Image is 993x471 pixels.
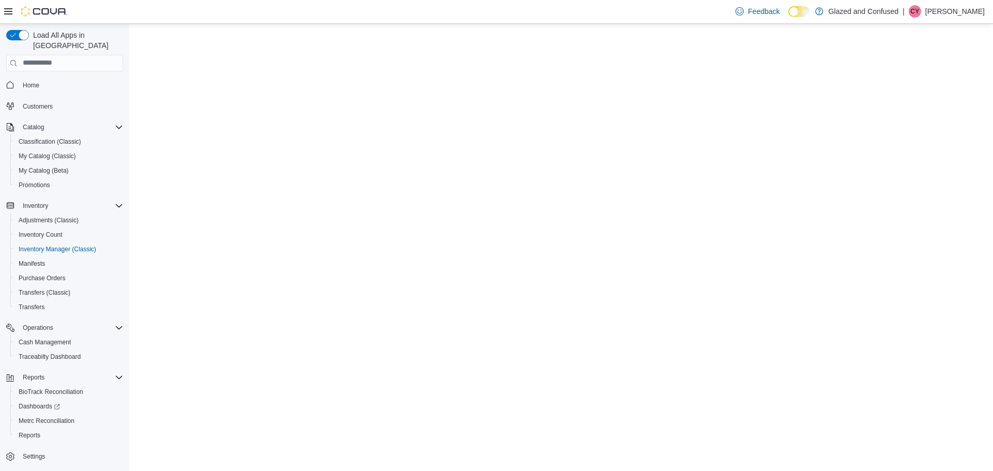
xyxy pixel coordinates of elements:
span: My Catalog (Classic) [14,150,123,162]
span: Manifests [19,260,45,268]
button: Settings [2,449,127,464]
a: Inventory Count [14,229,67,241]
button: Traceabilty Dashboard [10,350,127,364]
span: Reports [19,371,123,384]
a: Manifests [14,257,49,270]
a: Cash Management [14,336,75,348]
button: Operations [2,321,127,335]
span: Classification (Classic) [19,138,81,146]
span: Settings [19,450,123,463]
span: Metrc Reconciliation [14,415,123,427]
a: Transfers [14,301,49,313]
button: Purchase Orders [10,271,127,285]
button: Catalog [2,120,127,134]
a: My Catalog (Beta) [14,164,73,177]
button: Reports [19,371,49,384]
a: Customers [19,100,57,113]
button: My Catalog (Beta) [10,163,127,178]
span: Transfers (Classic) [14,286,123,299]
span: Inventory [19,200,123,212]
span: Promotions [19,181,50,189]
span: Dashboards [14,400,123,413]
span: Manifests [14,257,123,270]
span: Transfers (Classic) [19,288,70,297]
a: BioTrack Reconciliation [14,386,87,398]
span: Adjustments (Classic) [14,214,123,226]
span: BioTrack Reconciliation [14,386,123,398]
span: Transfers [19,303,44,311]
span: My Catalog (Beta) [14,164,123,177]
button: My Catalog (Classic) [10,149,127,163]
span: Adjustments (Classic) [19,216,79,224]
span: Purchase Orders [19,274,66,282]
a: Dashboards [14,400,64,413]
span: Catalog [23,123,44,131]
span: Promotions [14,179,123,191]
button: Inventory [2,199,127,213]
span: Inventory Manager (Classic) [14,243,123,255]
button: Catalog [19,121,48,133]
span: Home [19,79,123,92]
button: Operations [19,322,57,334]
span: Inventory Manager (Classic) [19,245,96,253]
button: BioTrack Reconciliation [10,385,127,399]
span: BioTrack Reconciliation [19,388,83,396]
a: Settings [19,450,49,463]
span: Inventory [23,202,48,210]
button: Transfers (Classic) [10,285,127,300]
a: Reports [14,429,44,442]
button: Transfers [10,300,127,314]
button: Inventory [19,200,52,212]
a: Promotions [14,179,54,191]
button: Metrc Reconciliation [10,414,127,428]
span: Inventory Count [19,231,63,239]
button: Classification (Classic) [10,134,127,149]
p: [PERSON_NAME] [925,5,985,18]
p: Glazed and Confused [829,5,898,18]
a: Transfers (Classic) [14,286,74,299]
button: Home [2,78,127,93]
span: Metrc Reconciliation [19,417,74,425]
span: Customers [23,102,53,111]
span: Operations [23,324,53,332]
span: Cash Management [14,336,123,348]
button: Reports [2,370,127,385]
span: Dashboards [19,402,60,411]
span: Settings [23,452,45,461]
input: Dark Mode [788,6,810,17]
span: Traceabilty Dashboard [14,351,123,363]
button: Promotions [10,178,127,192]
button: Inventory Manager (Classic) [10,242,127,256]
a: Purchase Orders [14,272,70,284]
span: Reports [23,373,44,382]
a: Feedback [731,1,784,22]
button: Manifests [10,256,127,271]
a: Traceabilty Dashboard [14,351,85,363]
a: Adjustments (Classic) [14,214,83,226]
span: Catalog [19,121,123,133]
a: Classification (Classic) [14,135,85,148]
span: Inventory Count [14,229,123,241]
span: Home [23,81,39,89]
button: Reports [10,428,127,443]
a: Metrc Reconciliation [14,415,79,427]
span: Feedback [748,6,779,17]
a: Dashboards [10,399,127,414]
span: My Catalog (Beta) [19,166,69,175]
a: Inventory Manager (Classic) [14,243,100,255]
span: Customers [19,100,123,113]
span: My Catalog (Classic) [19,152,76,160]
span: Purchase Orders [14,272,123,284]
div: Connie Yates [909,5,921,18]
button: Adjustments (Classic) [10,213,127,227]
span: Traceabilty Dashboard [19,353,81,361]
a: My Catalog (Classic) [14,150,80,162]
span: Reports [14,429,123,442]
span: Classification (Classic) [14,135,123,148]
p: | [902,5,905,18]
img: Cova [21,6,67,17]
button: Cash Management [10,335,127,350]
span: Operations [19,322,123,334]
span: Transfers [14,301,123,313]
